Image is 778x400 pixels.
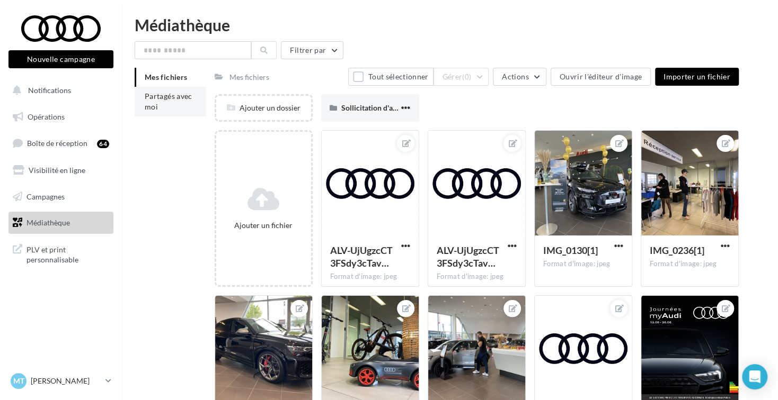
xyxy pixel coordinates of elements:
div: Format d'image: jpeg [650,259,730,269]
div: Open Intercom Messenger [742,364,767,389]
span: PLV et print personnalisable [26,242,109,265]
a: MT [PERSON_NAME] [8,371,113,391]
span: Actions [502,72,528,81]
div: Ajouter un dossier [216,103,311,113]
a: Opérations [6,106,116,128]
button: Actions [493,68,546,86]
span: Importer un fichier [664,72,730,81]
a: PLV et print personnalisable [6,238,116,269]
span: Médiathèque [26,218,70,227]
div: 64 [97,140,109,148]
span: MT [13,376,24,386]
div: Format d'image: jpeg [330,272,410,281]
div: Format d'image: jpeg [543,259,623,269]
span: IMG_0130[1] [543,244,598,256]
span: Mes fichiers [145,72,187,81]
span: Campagnes [26,192,65,201]
span: ALV-UjUgzcCT3FSdy3cTavWkPqwql4F-uCnu1nHIAXbfsfQbFkj9f2uQ [437,244,499,269]
button: Notifications [6,79,111,102]
span: Visibilité en ligne [29,166,85,175]
div: Ajouter un fichier [220,220,307,231]
p: [PERSON_NAME] [31,376,101,386]
span: Boîte de réception [27,139,87,148]
button: Filtrer par [281,41,343,59]
button: Ouvrir l'éditeur d'image [551,68,651,86]
div: Mes fichiers [229,72,269,83]
span: ALV-UjUgzcCT3FSdy3cTavWkPqwql4F-uCnu1nHIAXbfsfQbFkj9f2uQ [330,244,393,269]
span: Sollicitation d'avis [341,103,402,112]
a: Visibilité en ligne [6,159,116,181]
div: Format d'image: jpeg [437,272,517,281]
span: Partagés avec moi [145,92,192,111]
span: IMG_0236[1] [650,244,704,256]
a: Boîte de réception64 [6,132,116,154]
button: Gérer(0) [434,68,489,86]
div: Médiathèque [135,17,765,33]
span: (0) [462,72,471,81]
a: Médiathèque [6,212,116,234]
a: Campagnes [6,186,116,208]
span: Opérations [28,112,65,121]
button: Tout sélectionner [348,68,433,86]
button: Importer un fichier [655,68,739,86]
button: Nouvelle campagne [8,50,113,68]
span: Notifications [28,86,71,95]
